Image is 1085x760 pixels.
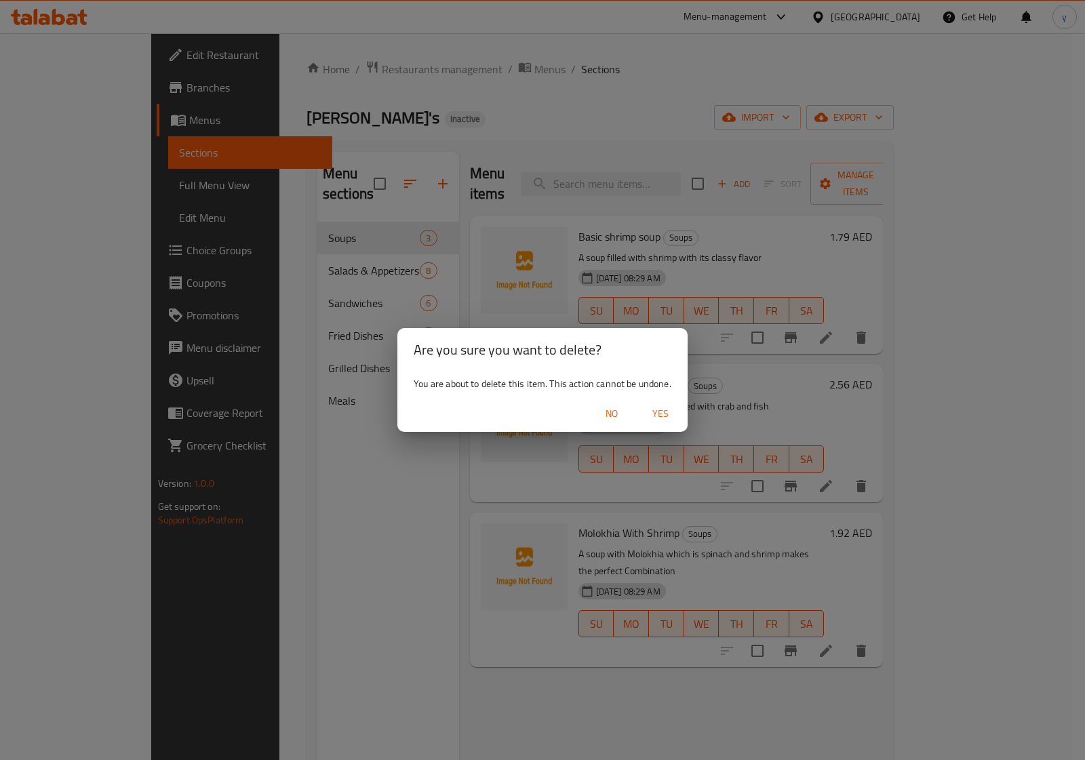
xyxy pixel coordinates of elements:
[639,401,682,426] button: Yes
[595,405,628,422] span: No
[414,339,671,361] h2: Are you sure you want to delete?
[644,405,677,422] span: Yes
[397,372,688,396] div: You are about to delete this item. This action cannot be undone.
[590,401,633,426] button: No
